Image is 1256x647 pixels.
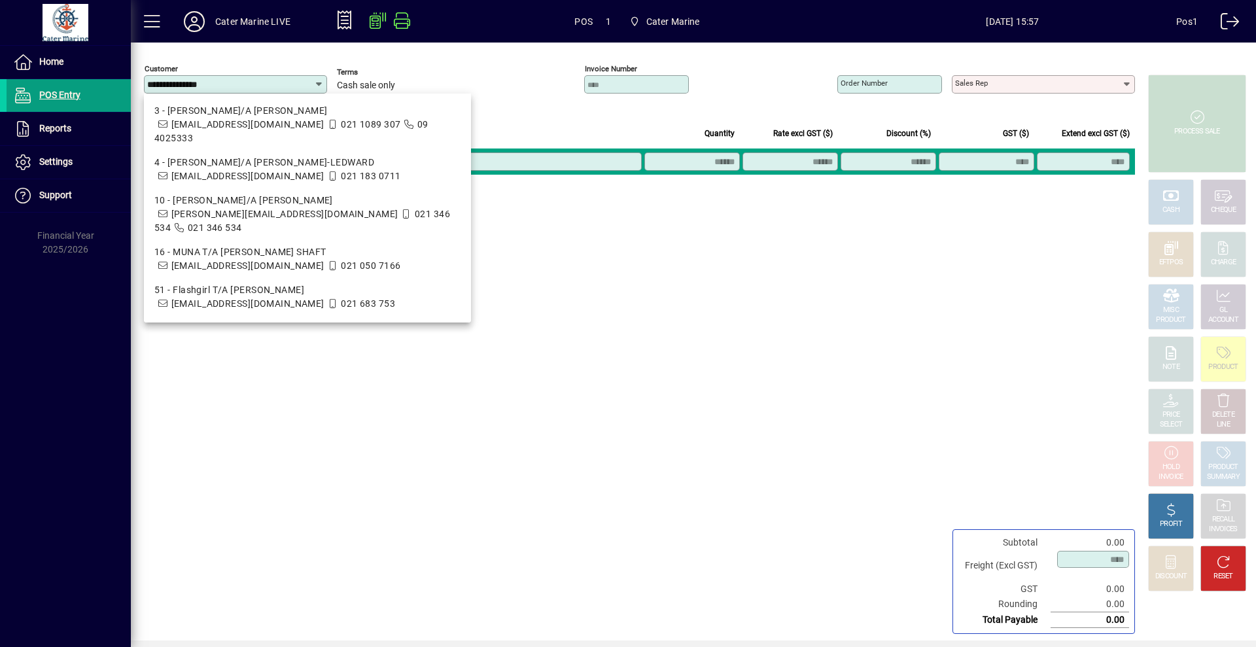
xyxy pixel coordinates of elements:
[341,171,400,181] span: 021 183 0711
[1162,205,1179,215] div: CASH
[144,150,471,188] mat-option: 4 - Amadis T/A LILY KOZMIAN-LEDWARD
[958,612,1051,628] td: Total Payable
[337,80,395,91] span: Cash sale only
[145,64,178,73] mat-label: Customer
[1155,572,1187,582] div: DISCOUNT
[574,11,593,32] span: POS
[1219,306,1228,315] div: GL
[585,64,637,73] mat-label: Invoice number
[1217,420,1230,430] div: LINE
[1211,205,1236,215] div: CHEQUE
[1062,126,1130,141] span: Extend excl GST ($)
[1160,519,1182,529] div: PROFIT
[1208,362,1238,372] div: PRODUCT
[1176,11,1198,32] div: Pos1
[39,156,73,167] span: Settings
[154,104,461,118] div: 3 - [PERSON_NAME]/A [PERSON_NAME]
[841,79,888,88] mat-label: Order number
[958,582,1051,597] td: GST
[7,113,131,145] a: Reports
[1162,410,1180,420] div: PRICE
[1213,572,1233,582] div: RESET
[171,209,398,219] span: [PERSON_NAME][EMAIL_ADDRESS][DOMAIN_NAME]
[1159,258,1183,268] div: EFTPOS
[7,146,131,179] a: Settings
[1208,463,1238,472] div: PRODUCT
[705,126,735,141] span: Quantity
[624,10,705,33] span: Cater Marine
[154,283,461,297] div: 51 - Flashgirl T/A [PERSON_NAME]
[773,126,833,141] span: Rate excl GST ($)
[39,56,63,67] span: Home
[1174,127,1220,137] div: PROCESS SALE
[1212,410,1234,420] div: DELETE
[154,194,461,207] div: 10 - [PERSON_NAME]/A [PERSON_NAME]
[154,321,461,335] div: 55 - [PERSON_NAME] T/A ex WILD SWEET
[1211,258,1236,268] div: CHARGE
[7,46,131,79] a: Home
[144,99,471,150] mat-option: 3 - SARRIE T/A ANTJE MULLER
[144,278,471,316] mat-option: 51 - Flashgirl T/A Warwick Tompkins
[341,298,395,309] span: 021 683 753
[1003,126,1029,141] span: GST ($)
[958,550,1051,582] td: Freight (Excl GST)
[849,11,1177,32] span: [DATE] 15:57
[171,171,324,181] span: [EMAIL_ADDRESS][DOMAIN_NAME]
[341,119,400,130] span: 021 1089 307
[1051,535,1129,550] td: 0.00
[1051,597,1129,612] td: 0.00
[154,156,461,169] div: 4 - [PERSON_NAME]/A [PERSON_NAME]-LEDWARD
[144,316,471,354] mat-option: 55 - PETER LENNOX T/A ex WILD SWEET
[1207,472,1240,482] div: SUMMARY
[39,190,72,200] span: Support
[958,597,1051,612] td: Rounding
[1209,525,1237,534] div: INVOICES
[337,68,415,77] span: Terms
[188,222,242,233] span: 021 346 534
[958,535,1051,550] td: Subtotal
[955,79,988,88] mat-label: Sales rep
[144,240,471,278] mat-option: 16 - MUNA T/A MALCOM SHAFT
[154,245,461,259] div: 16 - MUNA T/A [PERSON_NAME] SHAFT
[1211,3,1240,45] a: Logout
[1208,315,1238,325] div: ACCOUNT
[886,126,931,141] span: Discount (%)
[173,10,215,33] button: Profile
[606,11,611,32] span: 1
[1160,420,1183,430] div: SELECT
[1162,463,1179,472] div: HOLD
[215,11,290,32] div: Cater Marine LIVE
[1212,515,1235,525] div: RECALL
[171,119,324,130] span: [EMAIL_ADDRESS][DOMAIN_NAME]
[1051,612,1129,628] td: 0.00
[646,11,700,32] span: Cater Marine
[1159,472,1183,482] div: INVOICE
[1163,306,1179,315] div: MISC
[1156,315,1185,325] div: PRODUCT
[7,179,131,212] a: Support
[171,298,324,309] span: [EMAIL_ADDRESS][DOMAIN_NAME]
[171,260,324,271] span: [EMAIL_ADDRESS][DOMAIN_NAME]
[39,90,80,100] span: POS Entry
[144,188,471,240] mat-option: 10 - ILANDA T/A Mike Pratt
[341,260,400,271] span: 021 050 7166
[1051,582,1129,597] td: 0.00
[1162,362,1179,372] div: NOTE
[39,123,71,133] span: Reports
